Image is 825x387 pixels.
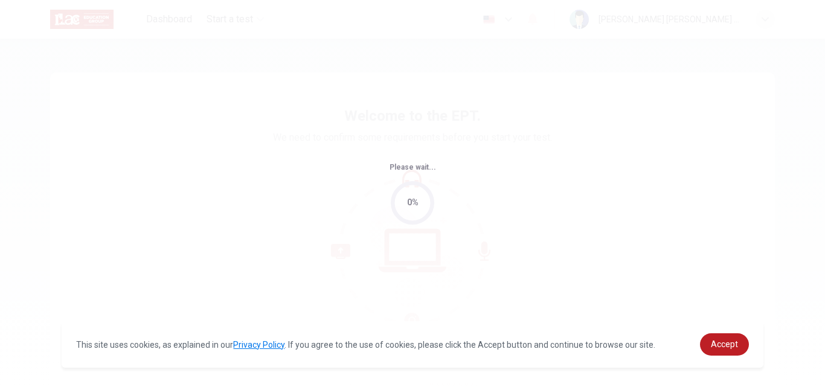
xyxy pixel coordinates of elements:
[700,333,749,356] a: dismiss cookie message
[76,340,655,350] span: This site uses cookies, as explained in our . If you agree to the use of cookies, please click th...
[390,163,436,171] span: Please wait...
[62,321,763,368] div: cookieconsent
[407,196,419,209] div: 0%
[233,340,284,350] a: Privacy Policy
[711,339,738,349] span: Accept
